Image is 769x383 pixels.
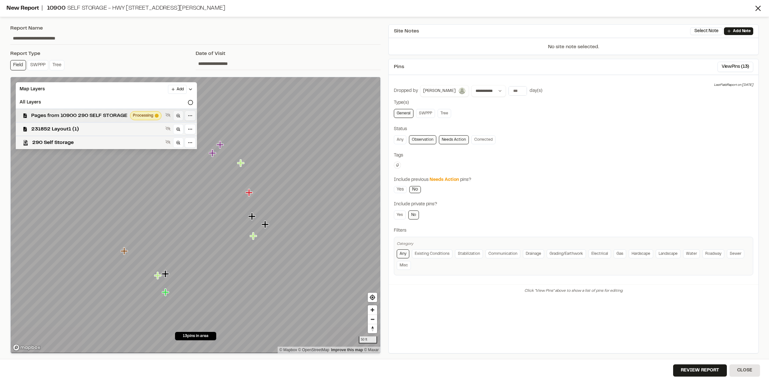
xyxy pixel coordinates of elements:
div: Status [394,126,753,133]
a: Zoom to layer [173,124,183,134]
div: Dropped by [394,87,418,94]
div: Map marker [262,220,270,229]
a: Stabilization [455,249,483,258]
div: Click "View Pins" above to show a list of pins for editing [389,284,758,297]
button: Find my location [368,293,377,302]
div: Report Type [10,50,196,58]
button: Show layer [164,138,172,146]
a: Map feedback [331,348,363,352]
button: Select Note [690,27,723,35]
div: Map marker [162,288,170,297]
a: Needs Action [439,135,469,144]
div: Include private pins? [394,201,753,208]
div: Date of Visit [196,50,381,58]
p: No site note selected. [389,43,758,55]
button: [PERSON_NAME] [420,85,469,97]
a: No [409,186,421,193]
div: Map marker [248,212,257,221]
span: Pages from 10900 290 SELF STORAGE [31,112,127,120]
span: Self Storage - HWY [STREET_ADDRESS][PERSON_NAME] [67,6,225,11]
img: Jake Shelley [458,87,466,95]
div: New Report [6,4,754,13]
span: Pins [394,63,404,71]
a: Electrical [588,249,611,258]
a: Mapbox [279,348,297,352]
a: Grading/Earthwork [547,249,586,258]
div: Category [397,241,750,247]
a: Roadway [702,249,724,258]
a: Any [397,249,409,258]
a: Drainage [523,249,544,258]
a: Yes [394,210,406,219]
span: 13 pins in area [183,333,208,339]
span: 290 Self Storage [32,139,163,147]
span: Site Notes [394,27,419,35]
a: Gas [614,249,626,258]
div: Map marker [246,189,254,197]
div: Tags [394,152,753,159]
div: Map marker [250,232,258,240]
span: ( 13 ) [741,63,749,70]
a: Yes [394,186,407,193]
a: Water [683,249,700,258]
a: Any [394,135,406,144]
div: All Layers [16,96,197,109]
div: Map marker [121,247,129,255]
p: Add Note [733,28,751,34]
button: Add [168,85,187,94]
button: Review Report [673,364,727,377]
a: Tree [438,109,451,118]
span: Processing [133,113,153,119]
div: Map marker [237,159,246,167]
div: day(s) [530,87,542,94]
div: Map marker [217,141,225,149]
div: Last Field Report on [DATE] [714,83,753,88]
a: Maxar [364,348,379,352]
a: Hardscape [629,249,653,258]
div: Type(s) [394,99,753,106]
div: Report Name [10,24,381,32]
button: Reset bearing to north [368,324,377,333]
span: [PERSON_NAME] [423,88,456,94]
a: No [408,210,419,219]
a: Zoom to layer [173,138,183,148]
div: Map marker [154,272,162,280]
a: General [394,109,413,118]
div: Map marker [209,149,217,157]
button: Edit Tags [394,162,401,169]
a: Corrected [471,135,496,144]
div: Map marker [162,270,170,278]
span: Needs Action [430,178,459,182]
span: Map layer tileset processing [155,114,159,118]
a: Sewer [727,249,744,258]
a: Misc [397,261,411,270]
button: Show layer [164,111,172,119]
div: Map layer tileset processing [130,111,162,120]
button: ViewPins (13) [718,62,753,72]
a: OpenStreetMap [298,348,329,352]
div: Include previous pins? [394,176,753,183]
button: Zoom in [368,305,377,315]
a: Observation [409,135,436,144]
a: Communication [486,249,520,258]
button: Zoom out [368,315,377,324]
span: 231852 Layout1 (1) [31,125,163,133]
a: Zoom to layer [173,111,183,121]
canvas: Map [11,77,380,353]
button: Show layer [164,125,172,132]
button: Close [729,364,760,377]
span: Add [177,86,184,92]
div: 50 ft [359,336,377,343]
div: Filters [394,227,753,234]
a: Existing Conditions [412,249,452,258]
a: SWPPP [416,109,435,118]
a: Landscape [656,249,681,258]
